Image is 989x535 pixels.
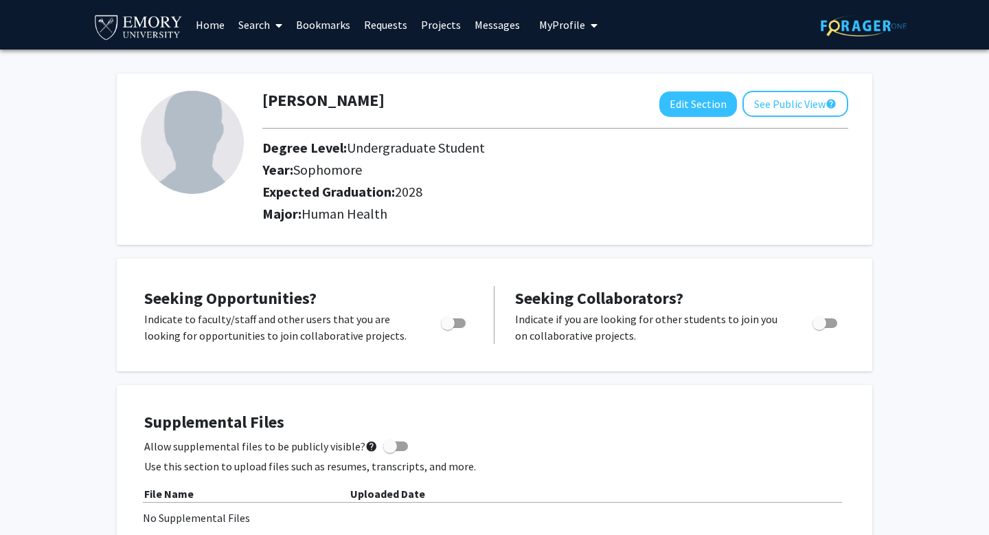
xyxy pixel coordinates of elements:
[93,11,184,42] img: Emory University Logo
[144,311,415,344] p: Indicate to faculty/staff and other users that you are looking for opportunities to join collabor...
[144,487,194,501] b: File Name
[262,206,848,222] h2: Major:
[821,15,907,36] img: ForagerOne Logo
[539,18,585,32] span: My Profile
[807,311,845,331] div: Toggle
[742,91,848,117] button: See Public View
[826,96,837,112] mat-icon: help
[144,438,378,455] span: Allow supplemental files to be publicly visible?
[365,438,378,455] mat-icon: help
[414,1,468,49] a: Projects
[347,139,485,156] span: Undergraduate Student
[10,473,58,525] iframe: Chat
[350,487,425,501] b: Uploaded Date
[395,183,422,200] span: 2028
[144,458,845,474] p: Use this section to upload files such as resumes, transcripts, and more.
[144,413,845,433] h4: Supplemental Files
[144,287,317,309] span: Seeking Opportunities?
[262,162,786,178] h2: Year:
[515,287,683,309] span: Seeking Collaborators?
[302,205,387,222] span: Human Health
[189,1,231,49] a: Home
[262,91,385,111] h1: [PERSON_NAME]
[293,161,362,178] span: Sophomore
[659,91,737,117] button: Edit Section
[262,184,786,200] h2: Expected Graduation:
[262,140,786,156] h2: Degree Level:
[289,1,357,49] a: Bookmarks
[141,91,244,194] img: Profile Picture
[515,311,786,344] p: Indicate if you are looking for other students to join you on collaborative projects.
[143,510,846,526] div: No Supplemental Files
[468,1,527,49] a: Messages
[357,1,414,49] a: Requests
[231,1,289,49] a: Search
[435,311,473,331] div: Toggle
